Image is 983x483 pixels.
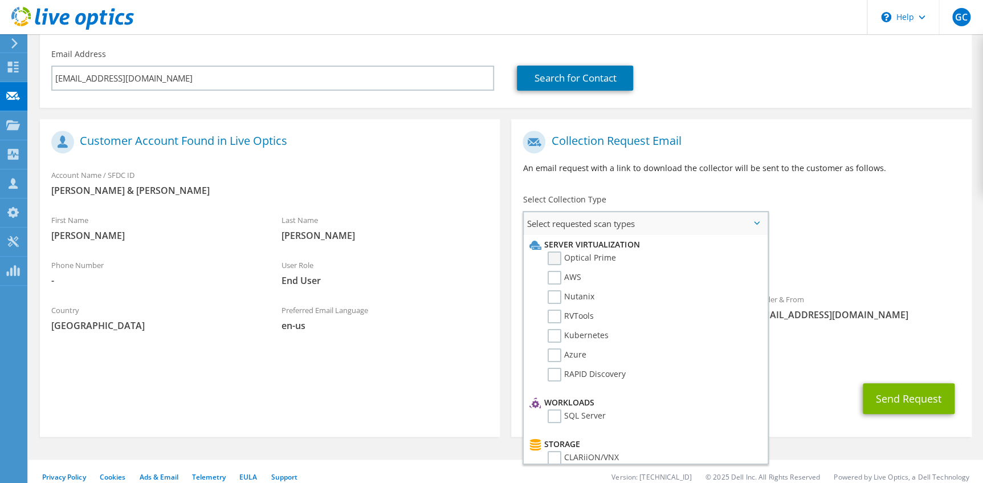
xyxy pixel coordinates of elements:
[51,229,259,242] span: [PERSON_NAME]
[523,131,954,153] h1: Collection Request Email
[517,66,633,91] a: Search for Contact
[511,240,971,282] div: Requested Collections
[548,348,586,362] label: Azure
[51,319,259,332] span: [GEOGRAPHIC_DATA]
[548,310,594,323] label: RVTools
[753,309,960,321] span: [EMAIL_ADDRESS][DOMAIN_NAME]
[140,472,178,482] a: Ads & Email
[741,287,972,327] div: Sender & From
[548,290,594,304] label: Nutanix
[270,298,500,338] div: Preferred Email Language
[523,194,606,205] label: Select Collection Type
[270,208,500,247] div: Last Name
[705,472,820,482] li: © 2025 Dell Inc. All Rights Reserved
[527,437,761,451] li: Storage
[282,229,489,242] span: [PERSON_NAME]
[834,472,969,482] li: Powered by Live Optics, a Dell Technology
[523,162,960,174] p: An email request with a link to download the collector will be sent to the customer as follows.
[40,163,500,202] div: Account Name / SFDC ID
[548,409,606,423] label: SQL Server
[40,208,270,247] div: First Name
[51,274,259,287] span: -
[548,329,609,343] label: Kubernetes
[881,12,891,22] svg: \n
[511,287,741,327] div: To
[51,184,488,197] span: [PERSON_NAME] & [PERSON_NAME]
[51,48,106,60] label: Email Address
[282,319,489,332] span: en-us
[40,298,270,338] div: Country
[611,472,692,482] li: Version: [TECHNICAL_ID]
[527,238,761,251] li: Server Virtualization
[51,131,483,153] h1: Customer Account Found in Live Optics
[863,383,955,414] button: Send Request
[270,253,500,293] div: User Role
[271,472,297,482] a: Support
[524,212,767,235] span: Select requested scan types
[548,368,626,381] label: RAPID Discovery
[239,472,257,482] a: EULA
[527,396,761,409] li: Workloads
[100,472,126,482] a: Cookies
[42,472,86,482] a: Privacy Policy
[952,8,970,26] span: GC
[192,472,226,482] a: Telemetry
[282,274,489,287] span: End User
[548,451,619,465] label: CLARiiON/VNX
[548,251,616,265] label: Optical Prime
[548,271,581,285] label: AWS
[511,332,971,372] div: CC & Reply To
[40,253,270,293] div: Phone Number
